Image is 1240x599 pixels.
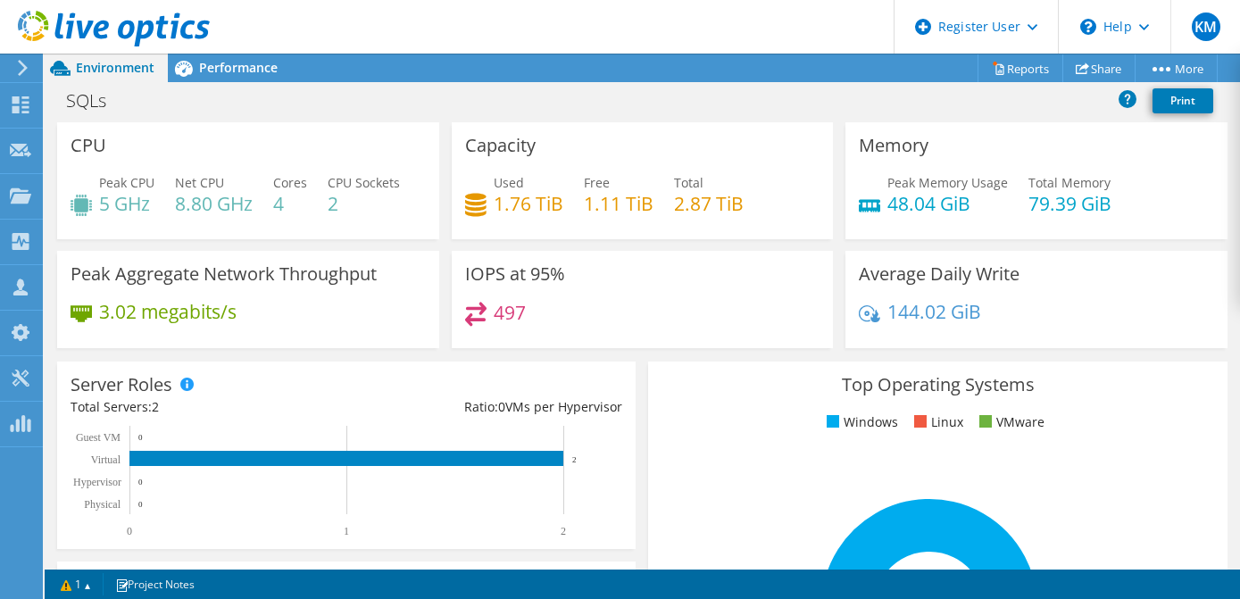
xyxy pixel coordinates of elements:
h3: Capacity [465,136,536,155]
text: 2 [572,455,577,464]
text: Guest VM [76,431,121,444]
div: Ratio: VMs per Hypervisor [346,397,622,417]
h4: 2.87 TiB [674,194,744,213]
h4: 3.02 megabits/s [99,302,237,321]
span: Total [674,174,703,191]
span: 0 [498,398,505,415]
a: Share [1062,54,1136,82]
span: CPU Sockets [328,174,400,191]
h3: Average Daily Write [859,264,1019,284]
text: Physical [84,498,121,511]
a: Print [1153,88,1213,113]
h4: 5 GHz [99,194,154,213]
h4: 8.80 GHz [175,194,253,213]
li: Linux [910,412,963,432]
h4: 1.76 TiB [494,194,563,213]
h3: Server Roles [71,375,172,395]
span: 2 [152,398,159,415]
span: Peak Memory Usage [887,174,1008,191]
h4: 2 [328,194,400,213]
a: Reports [978,54,1063,82]
span: KM [1192,12,1220,41]
span: Total Memory [1028,174,1111,191]
div: Total Servers: [71,397,346,417]
text: Hypervisor [73,476,121,488]
a: Project Notes [103,573,207,595]
h4: 4 [273,194,307,213]
li: VMware [975,412,1044,432]
text: Virtual [91,453,121,466]
span: Cores [273,174,307,191]
text: 0 [138,478,143,487]
h3: Top Operating Systems [662,375,1213,395]
h3: IOPS at 95% [465,264,565,284]
text: 0 [138,433,143,442]
a: 1 [48,573,104,595]
h4: 48.04 GiB [887,194,1008,213]
h3: Peak Aggregate Network Throughput [71,264,377,284]
h4: 144.02 GiB [887,302,981,321]
li: Windows [822,412,898,432]
a: More [1135,54,1218,82]
text: 2 [561,525,566,537]
text: 1 [344,525,349,537]
text: 0 [138,500,143,509]
span: Free [584,174,610,191]
h3: Memory [859,136,928,155]
h4: 79.39 GiB [1028,194,1111,213]
h4: 497 [494,303,526,322]
span: Net CPU [175,174,224,191]
h3: CPU [71,136,106,155]
h4: 1.11 TiB [584,194,653,213]
span: Environment [76,59,154,76]
span: Used [494,174,524,191]
h1: SQLs [58,91,134,111]
span: Performance [199,59,278,76]
text: 0 [127,525,132,537]
svg: \n [1080,19,1096,35]
span: Peak CPU [99,174,154,191]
